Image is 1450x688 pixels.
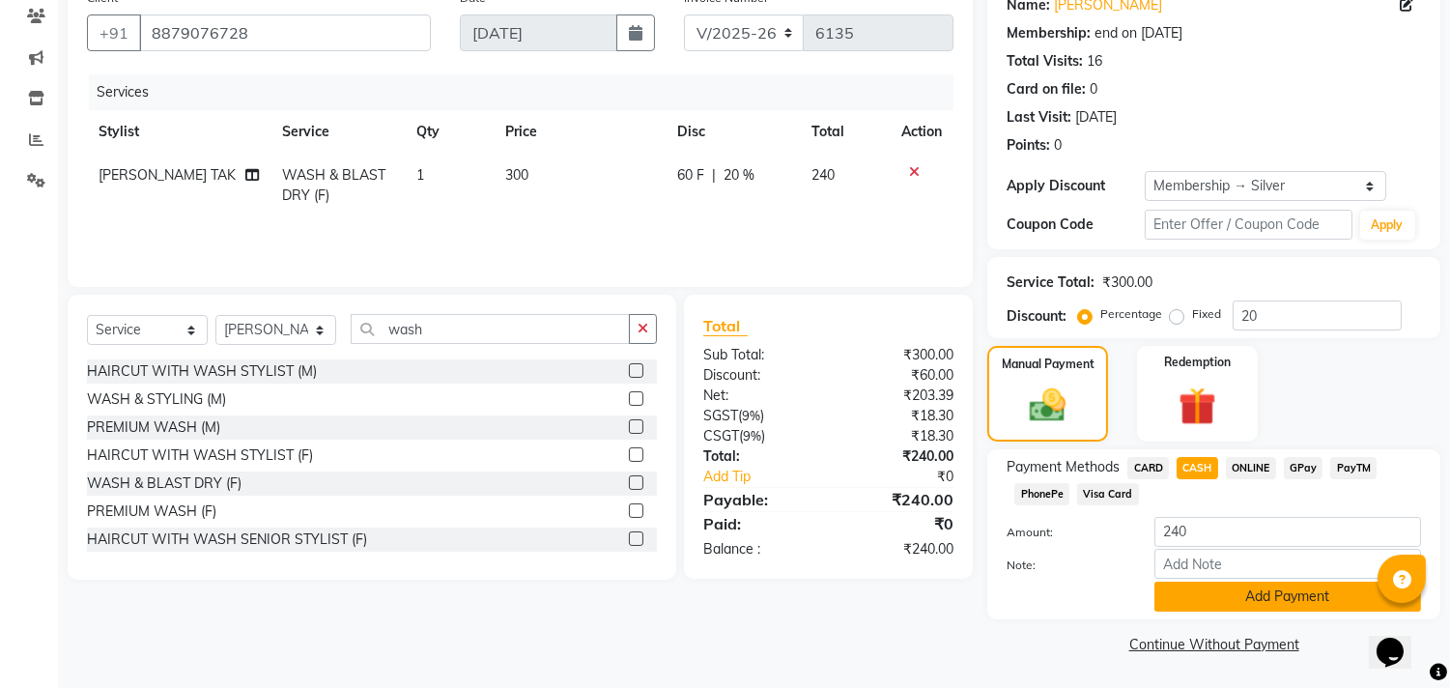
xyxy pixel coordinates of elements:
span: CARD [1127,457,1169,479]
label: Note: [992,557,1140,574]
span: 9% [742,408,760,423]
div: WASH & BLAST DRY (F) [87,473,242,494]
span: PayTM [1330,457,1377,479]
span: 1 [416,166,424,184]
span: 20 % [724,165,754,186]
iframe: chat widget [1369,611,1431,669]
div: Membership: [1007,23,1091,43]
label: Manual Payment [1002,356,1095,373]
div: ₹18.30 [829,426,969,446]
div: Payable: [689,488,829,511]
div: Points: [1007,135,1050,156]
span: CSGT [703,427,739,444]
a: Add Tip [689,467,852,487]
div: ( ) [689,426,829,446]
div: PREMIUM WASH (M) [87,417,220,438]
div: Coupon Code [1007,215,1145,235]
div: WASH & STYLING (M) [87,389,226,410]
input: Amount [1154,517,1421,547]
div: Sub Total: [689,345,829,365]
span: 9% [743,428,761,444]
div: Card on file: [1007,79,1086,100]
button: +91 [87,14,141,51]
div: Apply Discount [1007,176,1145,196]
label: Percentage [1100,305,1162,323]
th: Service [270,110,404,154]
span: PhonePe [1014,483,1069,505]
span: GPay [1284,457,1323,479]
div: ₹203.39 [829,386,969,406]
label: Fixed [1192,305,1221,323]
span: Total [703,316,748,336]
span: | [712,165,716,186]
input: Search or Scan [351,314,630,344]
label: Redemption [1164,354,1231,371]
div: Discount: [1007,306,1066,327]
div: Paid: [689,512,829,535]
th: Qty [405,110,494,154]
button: Add Payment [1154,582,1421,612]
div: ₹18.30 [829,406,969,426]
div: 0 [1054,135,1062,156]
div: HAIRCUT WITH WASH STYLIST (F) [87,445,313,466]
label: Amount: [992,524,1140,541]
button: Apply [1360,211,1415,240]
span: SGST [703,407,738,424]
div: HAIRCUT WITH WASH SENIOR STYLIST (F) [87,530,367,550]
div: Total: [689,446,829,467]
div: Services [89,74,968,110]
div: 0 [1090,79,1097,100]
div: ₹240.00 [829,446,969,467]
div: Total Visits: [1007,51,1083,72]
input: Enter Offer / Coupon Code [1145,210,1351,240]
input: Search by Name/Mobile/Email/Code [139,14,431,51]
th: Action [890,110,953,154]
div: ₹60.00 [829,365,969,386]
div: end on [DATE] [1095,23,1182,43]
span: 300 [505,166,528,184]
div: Last Visit: [1007,107,1071,128]
div: 16 [1087,51,1102,72]
input: Add Note [1154,549,1421,579]
div: ₹240.00 [829,539,969,559]
span: 60 F [677,165,704,186]
div: ₹300.00 [829,345,969,365]
div: Net: [689,386,829,406]
th: Stylist [87,110,270,154]
span: ONLINE [1226,457,1276,479]
div: ( ) [689,406,829,426]
div: ₹300.00 [1102,272,1152,293]
div: Discount: [689,365,829,386]
th: Disc [666,110,800,154]
div: PREMIUM WASH (F) [87,502,216,522]
div: Balance : [689,539,829,559]
div: [DATE] [1075,107,1117,128]
div: HAIRCUT WITH WASH STYLIST (M) [87,361,317,382]
img: _cash.svg [1018,385,1076,426]
div: ₹240.00 [829,488,969,511]
th: Price [494,110,666,154]
a: Continue Without Payment [991,635,1436,655]
span: CASH [1177,457,1218,479]
span: Visa Card [1077,483,1139,505]
span: 240 [811,166,835,184]
div: ₹0 [852,467,969,487]
span: WASH & BLAST DRY (F) [282,166,385,204]
span: [PERSON_NAME] TAK [99,166,236,184]
th: Total [800,110,891,154]
img: _gift.svg [1167,383,1228,430]
div: ₹0 [829,512,969,535]
div: Service Total: [1007,272,1095,293]
span: Payment Methods [1007,457,1120,477]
